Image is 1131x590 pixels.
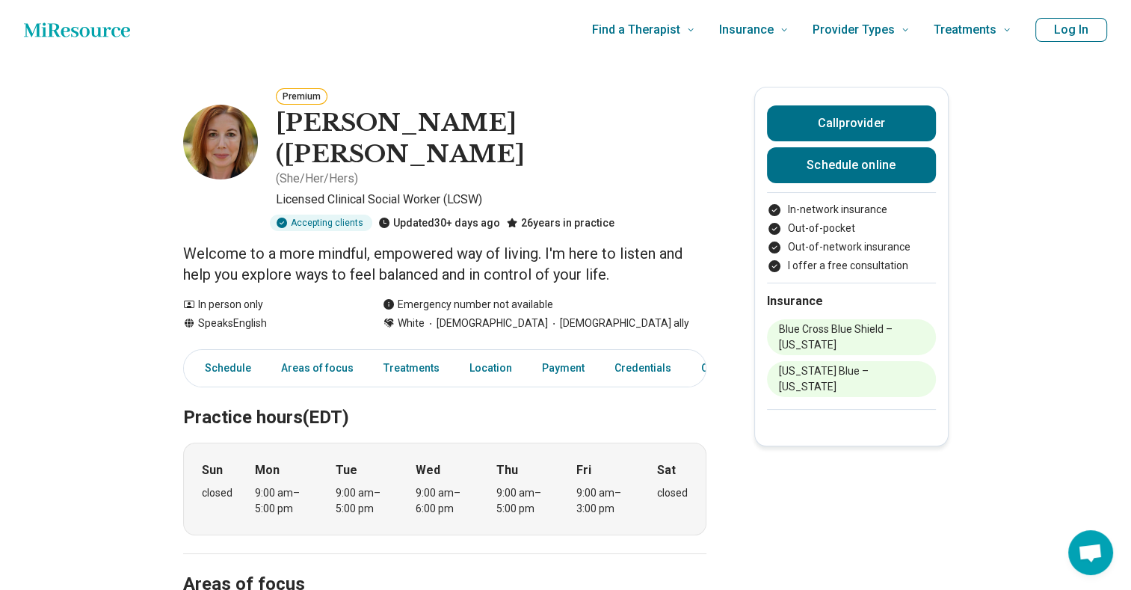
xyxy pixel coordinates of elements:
[383,297,553,313] div: Emergency number not available
[576,461,591,479] strong: Fri
[202,461,223,479] strong: Sun
[767,202,936,274] ul: Payment options
[375,353,449,384] a: Treatments
[767,361,936,397] li: [US_STATE] Blue – [US_STATE]
[183,105,258,179] img: Mary Langrick, Licensed Clinical Social Worker (LCSW)
[767,147,936,183] a: Schedule online
[460,353,521,384] a: Location
[767,258,936,274] li: I offer a free consultation
[183,369,706,431] h2: Practice hours (EDT)
[1035,18,1107,42] button: Log In
[1068,530,1113,575] div: Open chat
[692,353,746,384] a: Other
[592,19,680,40] span: Find a Therapist
[767,105,936,141] button: Callprovider
[270,215,372,231] div: Accepting clients
[255,485,312,517] div: 9:00 am – 5:00 pm
[183,297,353,313] div: In person only
[506,215,614,231] div: 26 years in practice
[276,108,706,170] h1: [PERSON_NAME] ([PERSON_NAME]
[496,461,518,479] strong: Thu
[416,485,473,517] div: 9:00 am – 6:00 pm
[336,461,357,479] strong: Tue
[276,88,327,105] button: Premium
[767,239,936,255] li: Out-of-network insurance
[24,15,130,45] a: Home page
[183,443,706,535] div: When does the program meet?
[336,485,393,517] div: 9:00 am – 5:00 pm
[496,485,554,517] div: 9:00 am – 5:00 pm
[187,353,260,384] a: Schedule
[767,292,936,310] h2: Insurance
[276,170,358,188] p: ( She/Her/Hers )
[255,461,280,479] strong: Mon
[276,191,706,209] p: Licensed Clinical Social Worker (LCSW)
[183,316,353,331] div: Speaks English
[605,353,680,384] a: Credentials
[378,215,500,231] div: Updated 30+ days ago
[657,461,676,479] strong: Sat
[272,353,363,384] a: Areas of focus
[416,461,440,479] strong: Wed
[183,243,706,285] p: Welcome to a more mindful, empowered way of living. I'm here to listen and help you explore ways ...
[934,19,996,40] span: Treatments
[813,19,895,40] span: Provider Types
[576,485,634,517] div: 9:00 am – 3:00 pm
[719,19,774,40] span: Insurance
[767,202,936,218] li: In-network insurance
[657,485,688,501] div: closed
[767,319,936,355] li: Blue Cross Blue Shield – [US_STATE]
[202,485,232,501] div: closed
[548,316,689,331] span: [DEMOGRAPHIC_DATA] ally
[425,316,548,331] span: [DEMOGRAPHIC_DATA]
[767,221,936,236] li: Out-of-pocket
[533,353,594,384] a: Payment
[398,316,425,331] span: White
